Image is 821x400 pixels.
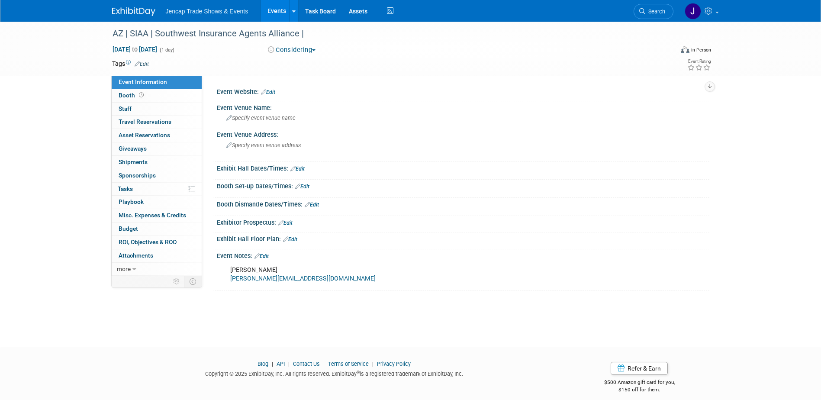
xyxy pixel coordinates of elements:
a: Playbook [112,196,202,209]
a: Search [634,4,673,19]
img: Format-Inperson.png [681,46,689,53]
a: Booth [112,89,202,102]
span: | [270,361,275,367]
span: Shipments [119,158,148,165]
a: ROI, Objectives & ROO [112,236,202,249]
a: Attachments [112,249,202,262]
a: Giveaways [112,142,202,155]
span: | [370,361,376,367]
span: Asset Reservations [119,132,170,139]
a: [PERSON_NAME][EMAIL_ADDRESS][DOMAIN_NAME] [230,275,376,282]
a: more [112,263,202,276]
span: Misc. Expenses & Credits [119,212,186,219]
span: Sponsorships [119,172,156,179]
div: Event Rating [687,59,711,64]
span: (1 day) [159,47,174,53]
a: Edit [254,253,269,259]
span: to [131,46,139,53]
a: Edit [290,166,305,172]
span: Giveaways [119,145,147,152]
a: Sponsorships [112,169,202,182]
div: [PERSON_NAME] [224,261,614,287]
div: Exhibitor Prospectus: [217,216,709,227]
div: In-Person [691,47,711,53]
span: [DATE] [DATE] [112,45,158,53]
a: Edit [283,236,297,242]
span: | [286,361,292,367]
div: Event Website: [217,85,709,97]
div: Booth Set-up Dates/Times: [217,180,709,191]
td: Personalize Event Tab Strip [169,276,184,287]
span: Event Information [119,78,167,85]
span: | [321,361,327,367]
a: Tasks [112,183,202,196]
div: $500 Amazon gift card for you, [570,373,709,393]
a: Shipments [112,156,202,169]
a: Edit [135,61,149,67]
span: Booth [119,92,145,99]
div: Event Venue Name: [217,101,709,112]
button: Considering [265,45,319,55]
span: Budget [119,225,138,232]
a: Misc. Expenses & Credits [112,209,202,222]
div: $150 off for them. [570,386,709,394]
span: Jencap Trade Shows & Events [166,8,248,15]
span: Playbook [119,198,144,205]
span: Staff [119,105,132,112]
span: more [117,265,131,272]
a: Event Information [112,76,202,89]
div: AZ | SIAA | Southwest Insurance Agents Alliance | [109,26,660,42]
td: Tags [112,59,149,68]
sup: ® [357,370,360,375]
span: Travel Reservations [119,118,171,125]
div: Event Notes: [217,249,709,261]
span: Tasks [118,185,133,192]
span: ROI, Objectives & ROO [119,239,177,245]
img: Jason Reese [685,3,701,19]
div: Copyright © 2025 ExhibitDay, Inc. All rights reserved. ExhibitDay is a registered trademark of Ex... [112,368,557,378]
a: API [277,361,285,367]
a: Edit [305,202,319,208]
a: Edit [278,220,293,226]
span: Specify event venue address [226,142,301,148]
div: Event Format [622,45,712,58]
td: Toggle Event Tabs [184,276,202,287]
div: Exhibit Hall Dates/Times: [217,162,709,173]
span: Attachments [119,252,153,259]
img: ExhibitDay [112,7,155,16]
a: Terms of Service [328,361,369,367]
a: Edit [261,89,275,95]
a: Asset Reservations [112,129,202,142]
span: Booth not reserved yet [137,92,145,98]
span: Search [645,8,665,15]
div: Event Venue Address: [217,128,709,139]
div: Exhibit Hall Floor Plan: [217,232,709,244]
a: Budget [112,223,202,235]
div: Booth Dismantle Dates/Times: [217,198,709,209]
a: Edit [295,184,309,190]
a: Staff [112,103,202,116]
a: Blog [258,361,268,367]
a: Contact Us [293,361,320,367]
a: Travel Reservations [112,116,202,129]
a: Privacy Policy [377,361,411,367]
a: Refer & Earn [611,362,668,375]
span: Specify event venue name [226,115,296,121]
